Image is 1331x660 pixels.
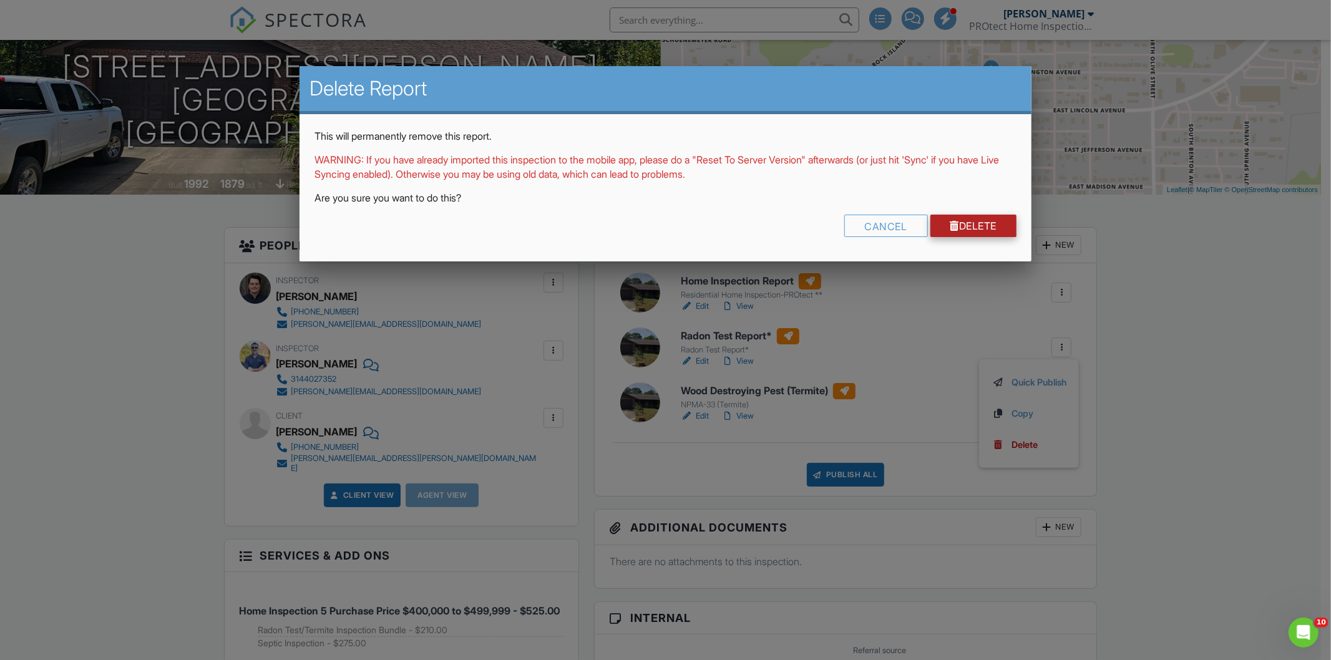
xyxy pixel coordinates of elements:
span: 10 [1314,618,1329,628]
div: Cancel [844,215,928,237]
p: WARNING: If you have already imported this inspection to the mobile app, please do a "Reset To Se... [314,153,1017,181]
p: This will permanently remove this report. [314,129,1017,143]
iframe: Intercom live chat [1289,618,1319,648]
a: Delete [930,215,1017,237]
p: Are you sure you want to do this? [314,191,1017,205]
h2: Delete Report [310,76,1021,101]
